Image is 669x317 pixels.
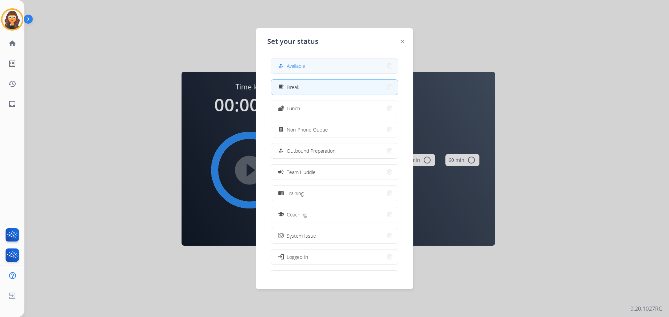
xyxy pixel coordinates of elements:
mat-icon: login [277,253,284,260]
mat-icon: menu_book [278,190,284,196]
button: Coaching [271,207,398,222]
mat-icon: campaign [277,168,284,175]
span: Non-Phone Queue [287,126,328,133]
mat-icon: school [278,212,284,217]
span: Logged In [287,253,308,261]
mat-icon: list_alt [8,60,16,68]
button: Lunch [271,101,398,116]
img: close-button [401,40,404,43]
span: Lunch [287,105,300,112]
mat-icon: free_breakfast [278,84,284,90]
span: Break [287,84,299,91]
button: Available [271,58,398,73]
mat-icon: inbox [8,100,16,108]
button: Non-Phone Queue [271,122,398,137]
button: Offline [271,271,398,286]
span: Training [287,190,303,197]
span: Team Huddle [287,168,316,176]
button: Outbound Preparation [271,143,398,158]
button: System Issue [271,228,398,243]
mat-icon: history [8,80,16,88]
span: System Issue [287,232,316,239]
mat-icon: fastfood [278,105,284,111]
span: Coaching [287,211,307,218]
mat-icon: how_to_reg [278,148,284,154]
button: Logged In [271,249,398,264]
button: Training [271,186,398,201]
img: avatar [2,10,22,29]
span: Outbound Preparation [287,147,336,154]
mat-icon: home [8,39,16,48]
button: Break [271,80,398,95]
mat-icon: how_to_reg [278,63,284,69]
span: Set your status [267,37,318,46]
mat-icon: assignment [278,127,284,133]
span: Available [287,62,305,70]
p: 0.20.1027RC [630,304,662,313]
button: Team Huddle [271,165,398,180]
mat-icon: phonelink_off [278,233,284,239]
